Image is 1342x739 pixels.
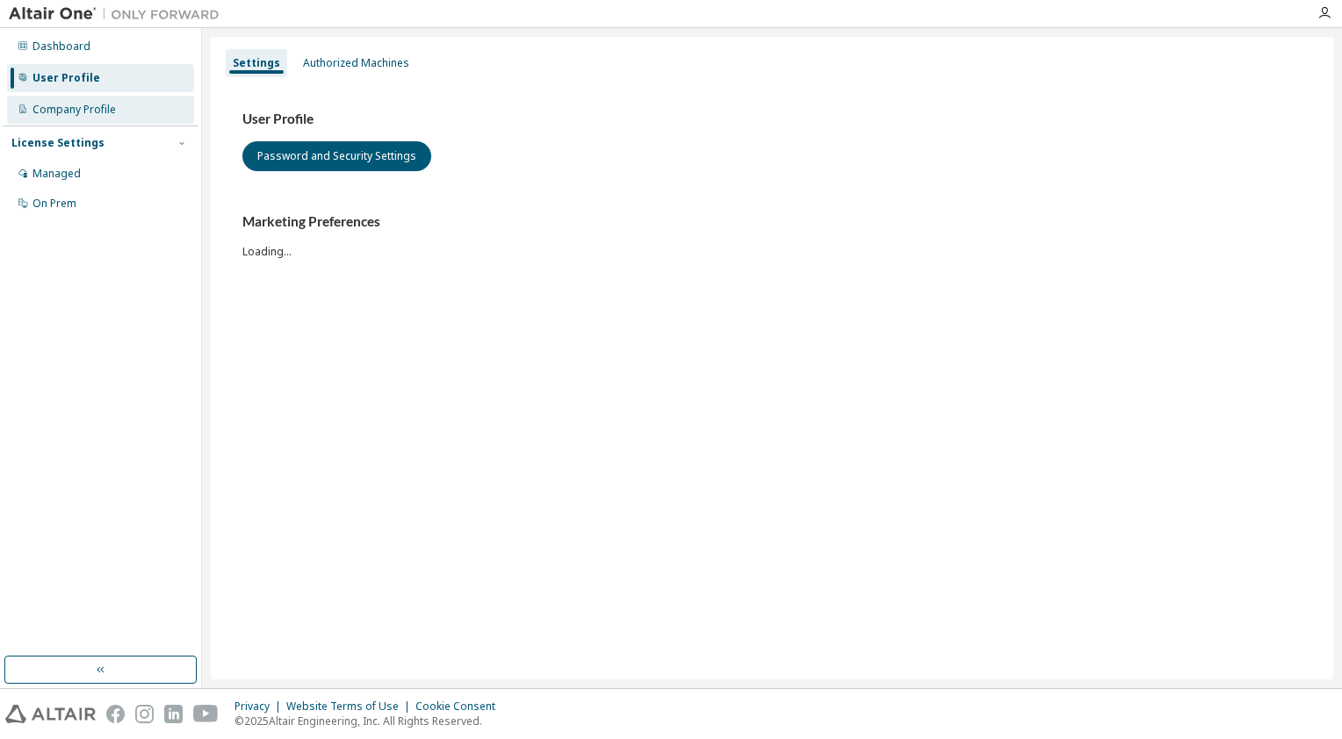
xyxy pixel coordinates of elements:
div: Managed [32,167,81,181]
img: linkedin.svg [164,705,183,723]
button: Password and Security Settings [242,141,431,171]
div: Settings [233,56,280,70]
div: Website Terms of Use [286,700,415,714]
h3: User Profile [242,111,1302,128]
img: facebook.svg [106,705,125,723]
div: User Profile [32,71,100,85]
img: altair_logo.svg [5,705,96,723]
div: Cookie Consent [415,700,506,714]
img: youtube.svg [193,705,219,723]
div: Dashboard [32,39,90,54]
img: instagram.svg [135,705,154,723]
div: On Prem [32,197,76,211]
div: Loading... [242,213,1302,258]
div: Company Profile [32,103,116,117]
img: Altair One [9,5,228,23]
div: License Settings [11,136,105,150]
div: Privacy [234,700,286,714]
div: Authorized Machines [303,56,409,70]
h3: Marketing Preferences [242,213,1302,231]
p: © 2025 Altair Engineering, Inc. All Rights Reserved. [234,714,506,728]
